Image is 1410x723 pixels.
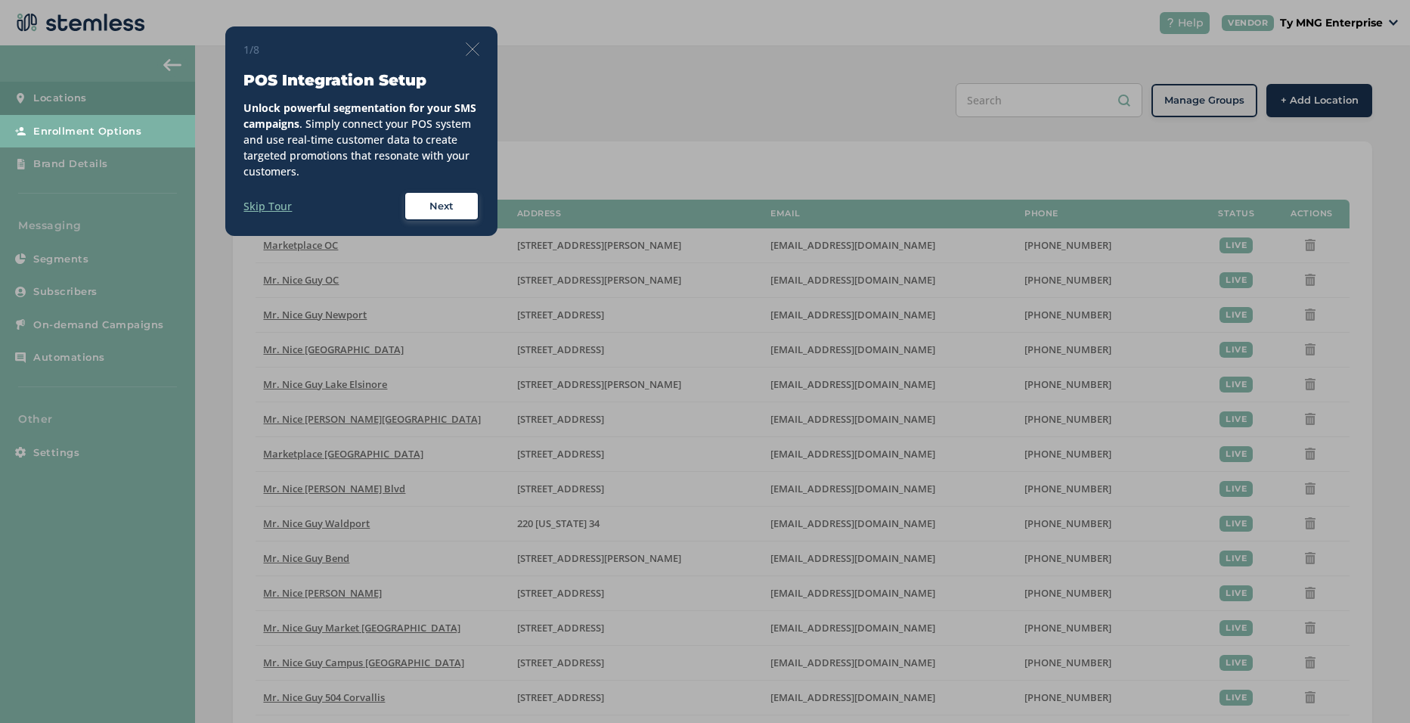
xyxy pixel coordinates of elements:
span: 1/8 [243,42,259,57]
strong: Unlock powerful segmentation for your SMS campaigns [243,101,476,131]
label: Skip Tour [243,198,292,214]
img: icon-close-thin-accent-606ae9a3.svg [466,42,479,56]
div: . Simply connect your POS system and use real-time customer data to create targeted promotions th... [243,100,479,179]
iframe: Chat Widget [1334,650,1410,723]
span: Next [429,199,454,214]
h3: POS Integration Setup [243,70,479,91]
button: Next [404,191,479,222]
span: Enrollment Options [33,124,141,139]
